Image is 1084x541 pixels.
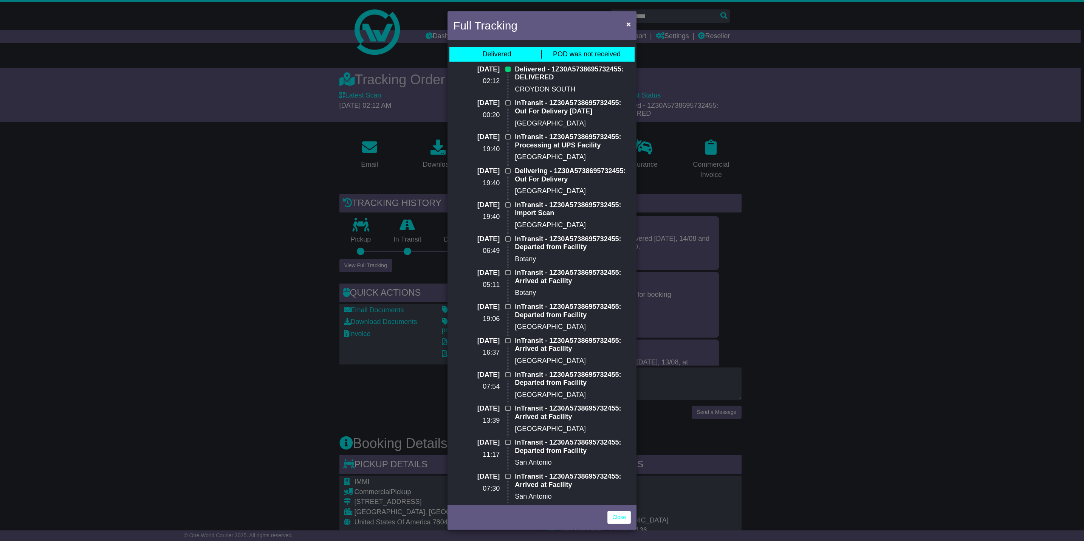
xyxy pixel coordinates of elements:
[453,269,500,277] p: [DATE]
[515,255,631,264] p: Botany
[453,111,500,119] p: 00:20
[453,337,500,345] p: [DATE]
[453,213,500,221] p: 19:40
[453,303,500,311] p: [DATE]
[453,417,500,425] p: 13:39
[515,425,631,433] p: [GEOGRAPHIC_DATA]
[453,473,500,481] p: [DATE]
[515,493,631,501] p: San Antonio
[515,133,631,149] p: InTransit - 1Z30A5738695732455: Processing at UPS Facility
[453,167,500,175] p: [DATE]
[515,65,631,82] p: Delivered - 1Z30A5738695732455: DELIVERED
[515,371,631,387] p: InTransit - 1Z30A5738695732455: Departed from Facility
[453,179,500,188] p: 19:40
[623,16,635,32] button: Close
[453,439,500,447] p: [DATE]
[515,405,631,421] p: InTransit - 1Z30A5738695732455: Arrived at Facility
[453,405,500,413] p: [DATE]
[515,153,631,161] p: [GEOGRAPHIC_DATA]
[607,511,631,524] a: Close
[515,201,631,217] p: InTransit - 1Z30A5738695732455: Import Scan
[515,289,631,297] p: Botany
[453,65,500,74] p: [DATE]
[453,133,500,141] p: [DATE]
[515,391,631,399] p: [GEOGRAPHIC_DATA]
[453,247,500,255] p: 06:49
[453,77,500,85] p: 02:12
[515,187,631,195] p: [GEOGRAPHIC_DATA]
[453,17,517,34] h4: Full Tracking
[453,451,500,459] p: 11:17
[515,221,631,229] p: [GEOGRAPHIC_DATA]
[482,50,511,59] div: Delivered
[515,99,631,115] p: InTransit - 1Z30A5738695732455: Out For Delivery [DATE]
[515,323,631,331] p: [GEOGRAPHIC_DATA]
[453,349,500,357] p: 16:37
[515,459,631,467] p: San Antonio
[515,119,631,128] p: [GEOGRAPHIC_DATA]
[515,167,631,183] p: Delivering - 1Z30A5738695732455: Out For Delivery
[626,20,631,28] span: ×
[515,357,631,365] p: [GEOGRAPHIC_DATA]
[453,99,500,107] p: [DATE]
[453,485,500,493] p: 07:30
[453,315,500,323] p: 19:06
[453,281,500,289] p: 05:11
[515,85,631,94] p: CROYDON SOUTH
[515,235,631,251] p: InTransit - 1Z30A5738695732455: Departed from Facility
[515,303,631,319] p: InTransit - 1Z30A5738695732455: Departed from Facility
[515,269,631,285] p: InTransit - 1Z30A5738695732455: Arrived at Facility
[453,145,500,153] p: 19:40
[515,439,631,455] p: InTransit - 1Z30A5738695732455: Departed from Facility
[515,337,631,353] p: InTransit - 1Z30A5738695732455: Arrived at Facility
[453,201,500,209] p: [DATE]
[553,50,621,58] span: POD was not received
[453,235,500,243] p: [DATE]
[453,383,500,391] p: 07:54
[453,371,500,379] p: [DATE]
[515,473,631,489] p: InTransit - 1Z30A5738695732455: Arrived at Facility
